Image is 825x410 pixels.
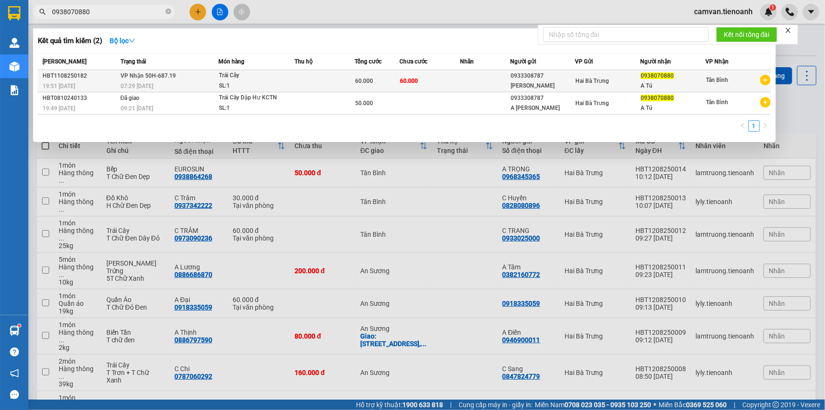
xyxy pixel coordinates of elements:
[10,348,19,357] span: question-circle
[706,58,729,65] span: VP Nhận
[760,120,771,132] li: Next Page
[760,97,771,107] span: plus-circle
[219,81,290,91] div: SL: 1
[219,71,290,81] div: Trái Cây
[511,103,575,113] div: A [PERSON_NAME]
[760,75,771,85] span: plus-circle
[706,77,729,83] span: Tân Bình
[102,33,143,48] button: Bộ lọcdown
[510,58,536,65] span: Người gửi
[121,105,153,112] span: 09:21 [DATE]
[760,120,771,132] button: right
[460,58,474,65] span: Nhãn
[785,27,791,34] span: close
[9,62,19,71] img: warehouse-icon
[219,93,290,103] div: Trái Cây Dập Hư KCTN
[295,58,313,65] span: Thu hộ
[218,58,244,65] span: Món hàng
[10,390,19,399] span: message
[748,120,760,132] li: 1
[219,103,290,114] div: SL: 1
[38,36,102,46] h3: Kết quả tìm kiếm ( 2 )
[355,58,382,65] span: Tổng cước
[121,95,140,101] span: Đã giao
[355,78,373,84] span: 60.000
[716,27,777,42] button: Kết nối tổng đài
[400,78,418,84] span: 60.000
[641,81,705,91] div: A Tú
[43,71,118,81] div: HBT1108250182
[511,81,575,91] div: [PERSON_NAME]
[121,72,176,79] span: VP Nhận 50H-687.19
[576,78,609,84] span: Hai Bà Trưng
[129,37,135,44] span: down
[165,9,171,14] span: close-circle
[165,8,171,17] span: close-circle
[749,121,759,131] a: 1
[39,9,46,15] span: search
[641,72,674,79] span: 0938070880
[511,93,575,103] div: 0933308787
[110,37,135,45] strong: Bộ lọc
[641,58,671,65] span: Người nhận
[8,6,20,20] img: logo-vxr
[737,120,748,132] li: Previous Page
[9,38,19,48] img: warehouse-icon
[9,326,19,336] img: warehouse-icon
[121,58,146,65] span: Trạng thái
[43,93,118,103] div: HBT0810240133
[575,58,593,65] span: VP Gửi
[121,83,153,89] span: 07:29 [DATE]
[43,83,75,89] span: 19:51 [DATE]
[43,105,75,112] span: 19:49 [DATE]
[43,58,87,65] span: [PERSON_NAME]
[763,123,768,128] span: right
[543,27,709,42] input: Nhập số tổng đài
[18,324,21,327] sup: 1
[576,100,609,107] span: Hai Bà Trưng
[724,29,770,40] span: Kết nối tổng đài
[641,103,705,113] div: A Tú
[355,100,373,107] span: 50.000
[400,58,428,65] span: Chưa cước
[9,85,19,95] img: solution-icon
[740,123,746,128] span: left
[10,369,19,378] span: notification
[706,99,729,106] span: Tân Bình
[641,95,674,101] span: 0938070880
[511,71,575,81] div: 0933308787
[737,120,748,132] button: left
[52,7,164,17] input: Tìm tên, số ĐT hoặc mã đơn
